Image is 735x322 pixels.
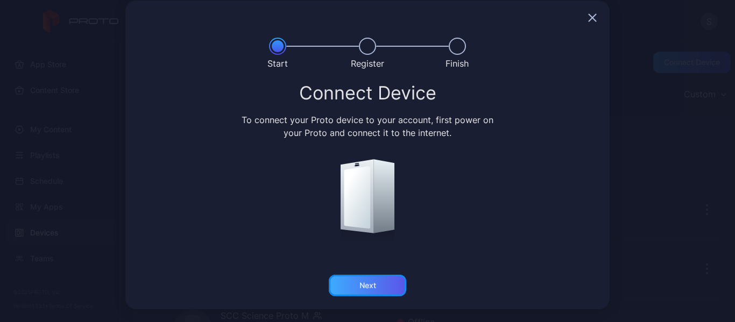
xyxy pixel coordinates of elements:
[329,275,406,296] button: Next
[351,57,384,70] div: Register
[446,57,469,70] div: Finish
[267,57,288,70] div: Start
[138,83,597,103] div: Connect Device
[240,113,496,139] div: To connect your Proto device to your account, first power on your Proto and connect it to the int...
